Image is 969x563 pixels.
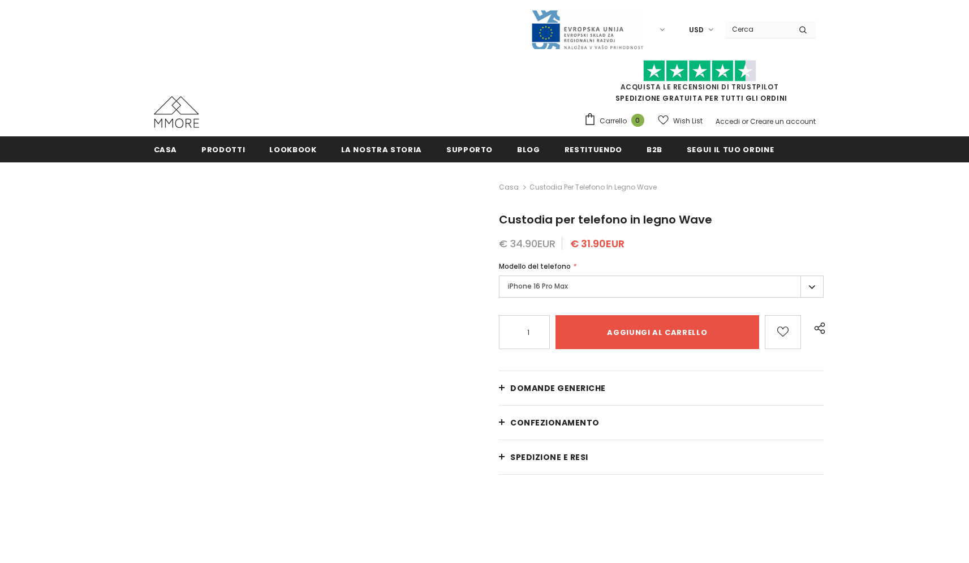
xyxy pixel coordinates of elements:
span: CONFEZIONAMENTO [510,417,600,428]
span: USD [689,24,704,36]
a: CONFEZIONAMENTO [499,406,824,440]
img: Fidati di Pilot Stars [643,60,756,82]
img: Casi MMORE [154,96,199,128]
span: Restituendo [565,144,622,155]
a: Casa [499,180,519,194]
input: Search Site [725,21,790,37]
a: Restituendo [565,136,622,162]
span: Lookbook [269,144,316,155]
span: Casa [154,144,178,155]
span: 0 [631,114,644,127]
a: Blog [517,136,540,162]
span: B2B [647,144,662,155]
a: supporto [446,136,493,162]
span: € 34.90EUR [499,237,555,251]
span: € 31.90EUR [570,237,625,251]
a: Segui il tuo ordine [687,136,774,162]
span: Wish List [673,115,703,127]
a: Domande generiche [499,371,824,405]
a: Wish List [658,111,703,131]
span: SPEDIZIONE GRATUITA PER TUTTI GLI ORDINI [584,65,816,103]
span: Prodotti [201,144,245,155]
span: Segui il tuo ordine [687,144,774,155]
span: Spedizione e resi [510,452,588,463]
label: iPhone 16 Pro Max [499,276,824,298]
span: Domande generiche [510,383,606,394]
a: Casa [154,136,178,162]
span: La nostra storia [341,144,422,155]
a: Creare un account [750,117,816,126]
a: Spedizione e resi [499,440,824,474]
a: Javni Razpis [531,24,644,34]
a: Accedi [716,117,740,126]
span: supporto [446,144,493,155]
span: Carrello [600,115,627,127]
a: B2B [647,136,662,162]
span: Custodia per telefono in legno Wave [499,212,712,227]
a: Prodotti [201,136,245,162]
span: or [742,117,748,126]
a: Acquista le recensioni di TrustPilot [621,82,779,92]
img: Javni Razpis [531,9,644,50]
span: Custodia per telefono in legno Wave [529,180,657,194]
a: La nostra storia [341,136,422,162]
input: Aggiungi al carrello [555,315,759,349]
a: Lookbook [269,136,316,162]
span: Blog [517,144,540,155]
span: Modello del telefono [499,261,571,271]
a: Carrello 0 [584,113,650,130]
